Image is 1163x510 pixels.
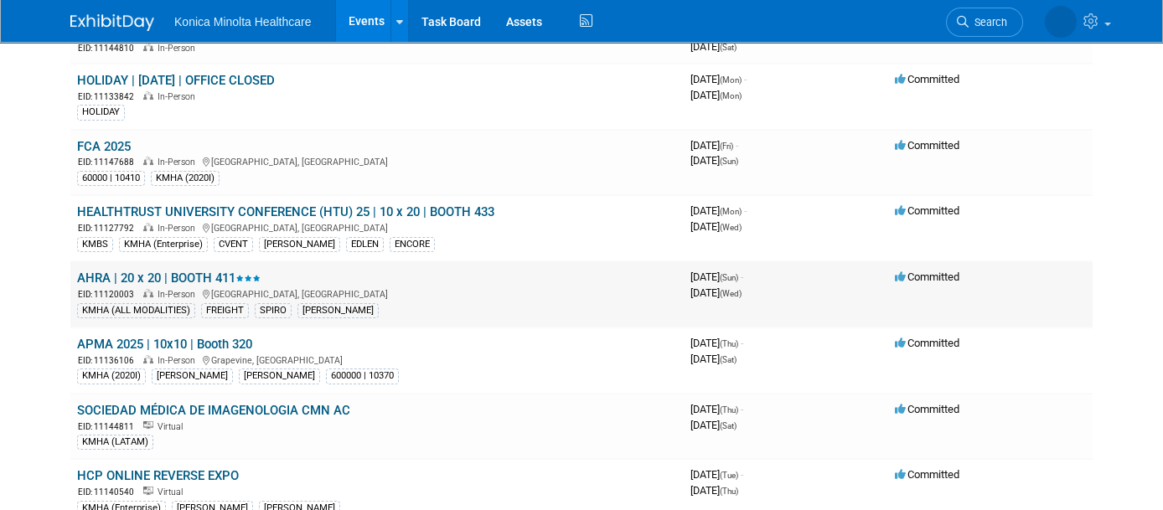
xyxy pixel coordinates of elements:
span: [DATE] [690,468,743,481]
span: - [744,204,747,217]
img: In-Person Event [143,355,153,363]
span: Committed [895,270,959,283]
span: [DATE] [690,403,743,415]
span: - [736,139,738,152]
span: [DATE] [690,89,742,101]
span: Search [969,16,1007,28]
div: EDLEN [346,237,384,252]
img: In-Person Event [143,289,153,297]
span: [DATE] [690,139,738,152]
div: KMHA (LATAM) [77,435,153,450]
span: - [741,403,743,415]
div: ENCORE [390,237,435,252]
div: SPIRO [255,303,292,318]
div: [PERSON_NAME] [259,237,340,252]
a: APMA 2025 | 10x10 | Booth 320 [77,337,252,352]
span: EID: 11127792 [78,224,141,233]
div: [GEOGRAPHIC_DATA], [GEOGRAPHIC_DATA] [77,154,677,168]
span: (Wed) [720,223,742,232]
span: [DATE] [690,73,747,85]
span: In-Person [158,289,200,300]
span: (Thu) [720,405,738,415]
span: Committed [895,73,959,85]
span: In-Person [158,223,200,234]
a: FCA 2025 [77,139,131,154]
img: In-Person Event [143,157,153,165]
div: 60000 | 10410 [77,171,145,186]
span: (Mon) [720,207,742,216]
a: HOLIDAY | [DATE] | OFFICE CLOSED [77,73,275,88]
a: AHRA | 20 x 20 | BOOTH 411 [77,270,261,286]
div: [PERSON_NAME] [239,368,320,384]
span: Konica Minolta Healthcare [174,15,311,28]
span: Virtual [158,487,188,497]
span: [DATE] [690,154,738,167]
span: EID: 11140540 [78,487,141,497]
span: In-Person [158,91,200,102]
span: (Mon) [720,91,742,100]
img: ExhibitDay [70,14,154,31]
div: KMHA (ALL MODALITIES) [77,303,195,318]
span: (Thu) [720,339,738,348]
span: Committed [895,204,959,217]
div: CVENT [214,237,253,252]
span: - [744,73,747,85]
a: HCP ONLINE REVERSE EXPO [77,468,239,483]
div: [GEOGRAPHIC_DATA], [GEOGRAPHIC_DATA] [77,220,677,234]
span: In-Person [158,157,200,167]
a: Search [946,8,1023,37]
div: [PERSON_NAME] [297,303,379,318]
span: EID: 11144810 [78,44,141,53]
div: 600000 | 10370 [326,368,399,384]
span: (Mon) [720,75,742,85]
span: (Fri) [720,142,733,151]
span: Committed [895,403,959,415]
div: KMBS [77,237,113,252]
span: Virtual [158,421,188,432]
span: [DATE] [690,270,743,283]
img: In-Person Event [143,43,153,51]
span: (Tue) [720,471,738,480]
span: [DATE] [690,204,747,217]
span: (Thu) [720,487,738,496]
span: (Sat) [720,43,737,52]
span: EID: 11120003 [78,290,141,299]
span: [DATE] [690,286,742,299]
img: Virtual Event [143,421,153,430]
a: SOCIEDAD MÉDICA DE IMAGENOLOGIA CMN AC [77,403,350,418]
span: Committed [895,468,959,481]
div: KMHA (2020I) [151,171,220,186]
span: EID: 11133842 [78,92,141,101]
span: (Sun) [720,273,738,282]
span: Committed [895,139,959,152]
span: [DATE] [690,40,737,53]
img: In-Person Event [143,223,153,231]
div: [PERSON_NAME] [152,368,233,384]
span: [DATE] [690,419,737,431]
span: (Wed) [720,289,742,298]
img: Virtual Event [143,487,153,495]
div: KMHA (Enterprise) [119,237,208,252]
div: KMHA (2020I) [77,368,146,384]
span: [DATE] [690,484,738,497]
span: - [741,468,743,481]
span: EID: 11144811 [78,422,141,431]
span: (Sat) [720,355,737,364]
span: - [741,337,743,349]
span: In-Person [158,43,200,54]
img: In-Person Event [143,91,153,100]
div: Grapevine, [GEOGRAPHIC_DATA] [77,353,677,367]
span: - [741,270,743,283]
span: Committed [895,337,959,349]
span: [DATE] [690,337,743,349]
span: In-Person [158,355,200,366]
div: HOLIDAY [77,105,125,120]
span: EID: 11147688 [78,157,141,167]
span: [DATE] [690,220,742,233]
div: FREIGHT [201,303,249,318]
span: EID: 11136106 [78,356,141,365]
span: (Sun) [720,157,738,166]
span: (Sat) [720,421,737,430]
a: HEALTHTRUST UNIVERSITY CONFERENCE (HTU) 25 | 10 x 20 | BOOTH 433 [77,204,494,219]
div: [GEOGRAPHIC_DATA], [GEOGRAPHIC_DATA] [77,286,677,301]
